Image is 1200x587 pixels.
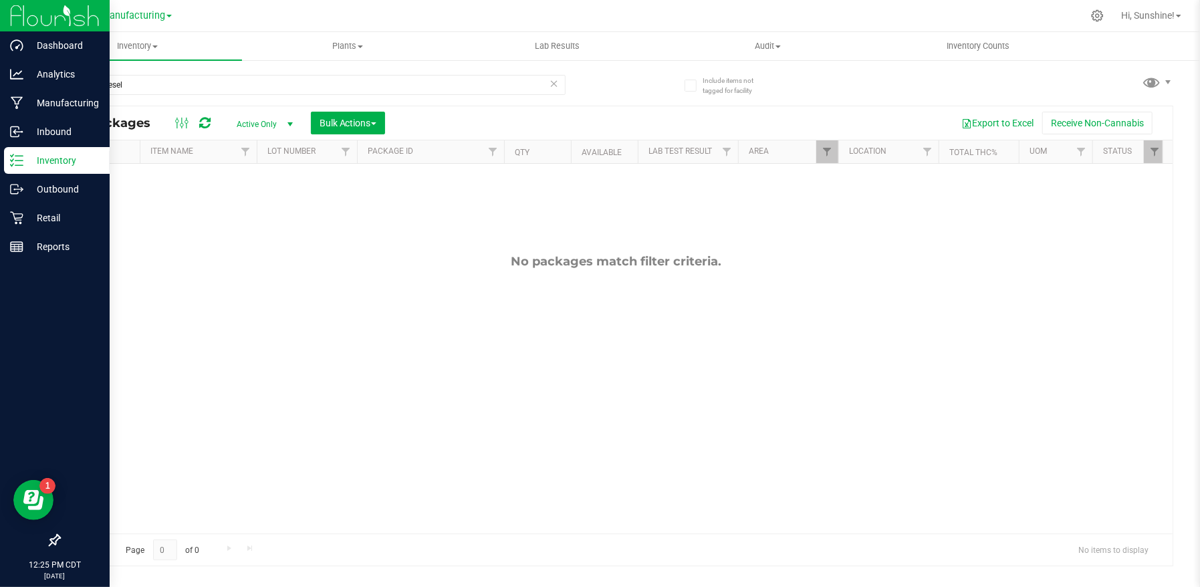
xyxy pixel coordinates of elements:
[10,240,23,253] inline-svg: Reports
[648,146,712,156] a: Lab Test Result
[749,146,769,156] a: Area
[23,239,104,255] p: Reports
[267,146,316,156] a: Lot Number
[23,66,104,82] p: Analytics
[10,96,23,110] inline-svg: Manufacturing
[1103,146,1132,156] a: Status
[10,183,23,196] inline-svg: Outbound
[10,211,23,225] inline-svg: Retail
[368,146,413,156] a: Package ID
[517,40,598,52] span: Lab Results
[10,39,23,52] inline-svg: Dashboard
[32,32,242,60] a: Inventory
[13,480,53,520] iframe: Resource center
[320,118,376,128] span: Bulk Actions
[873,32,1083,60] a: Inventory Counts
[114,540,211,560] span: Page of 0
[235,140,257,163] a: Filter
[816,140,838,163] a: Filter
[23,152,104,168] p: Inventory
[703,76,769,96] span: Include items not tagged for facility
[23,95,104,111] p: Manufacturing
[515,148,529,157] a: Qty
[949,148,997,157] a: Total THC%
[663,32,872,60] a: Audit
[6,559,104,571] p: 12:25 PM CDT
[59,254,1173,269] div: No packages match filter criteria.
[311,112,385,134] button: Bulk Actions
[1121,10,1175,21] span: Hi, Sunshine!
[917,140,939,163] a: Filter
[582,148,622,157] a: Available
[23,210,104,226] p: Retail
[335,140,357,163] a: Filter
[32,40,242,52] span: Inventory
[243,40,451,52] span: Plants
[953,112,1042,134] button: Export to Excel
[550,75,559,92] span: Clear
[59,75,566,95] input: Search Package ID, Item Name, SKU, Lot or Part Number...
[6,571,104,581] p: [DATE]
[150,146,193,156] a: Item Name
[23,181,104,197] p: Outbound
[39,478,55,494] iframe: Resource center unread badge
[453,32,663,60] a: Lab Results
[23,37,104,53] p: Dashboard
[242,32,452,60] a: Plants
[101,10,165,21] span: Manufacturing
[1144,140,1166,163] a: Filter
[23,124,104,140] p: Inbound
[716,140,738,163] a: Filter
[1068,540,1159,560] span: No items to display
[482,140,504,163] a: Filter
[10,154,23,167] inline-svg: Inventory
[849,146,886,156] a: Location
[10,125,23,138] inline-svg: Inbound
[1089,9,1106,22] div: Manage settings
[10,68,23,81] inline-svg: Analytics
[663,40,872,52] span: Audit
[1042,112,1153,134] button: Receive Non-Cannabis
[70,116,164,130] span: All Packages
[1030,146,1047,156] a: UOM
[929,40,1028,52] span: Inventory Counts
[1070,140,1092,163] a: Filter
